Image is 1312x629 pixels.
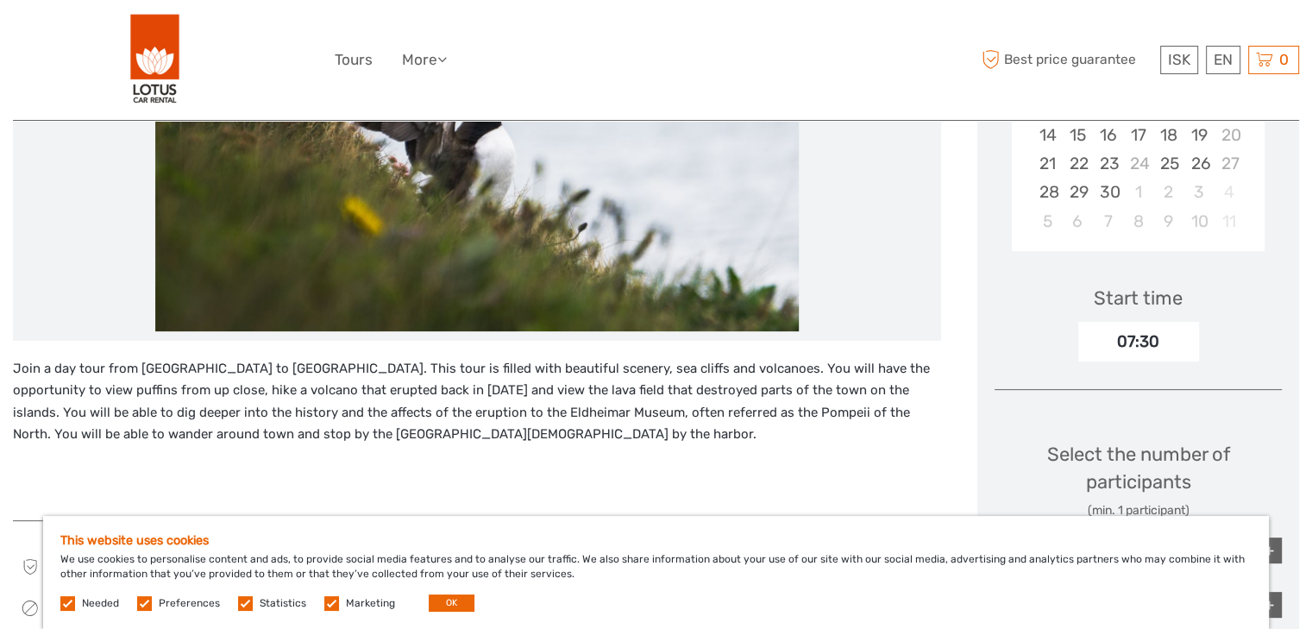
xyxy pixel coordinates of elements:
span: ISK [1168,51,1190,68]
div: Choose Sunday, July 5th, 2026 [1032,207,1062,236]
div: EN [1206,46,1240,74]
img: 443-e2bd2384-01f0-477a-b1bf-f993e7f52e7d_logo_big.png [130,13,180,107]
div: (min. 1 participant) [995,502,1282,519]
div: Choose Sunday, June 28th, 2026 [1032,178,1062,206]
label: Marketing [346,596,395,611]
div: Choose Monday, June 29th, 2026 [1063,178,1093,206]
div: 07:30 [1078,322,1199,362]
span: Best price guarantee [977,46,1156,74]
div: Start time [1094,285,1183,311]
div: Choose Thursday, July 9th, 2026 [1153,207,1183,236]
label: Statistics [260,596,306,611]
div: Choose Friday, July 3rd, 2026 [1183,178,1214,206]
div: Choose Friday, June 19th, 2026 [1183,121,1214,149]
div: Choose Tuesday, July 7th, 2026 [1093,207,1123,236]
div: + [1256,538,1282,563]
div: Not available Saturday, June 20th, 2026 [1215,121,1245,149]
div: Choose Monday, July 6th, 2026 [1063,207,1093,236]
label: Preferences [159,596,220,611]
div: We use cookies to personalise content and ads, to provide social media features and to analyse ou... [43,516,1269,629]
div: Choose Tuesday, June 23rd, 2026 [1093,149,1123,178]
div: Choose Tuesday, June 30th, 2026 [1093,178,1123,206]
a: More [402,47,447,72]
h5: This website uses cookies [60,533,1252,548]
div: Choose Thursday, June 25th, 2026 [1153,149,1183,178]
div: Choose Wednesday, June 17th, 2026 [1123,121,1153,149]
div: + [1256,592,1282,618]
div: Not available Saturday, June 27th, 2026 [1215,149,1245,178]
div: Choose Wednesday, July 1st, 2026 [1123,178,1153,206]
div: Choose Sunday, June 14th, 2026 [1032,121,1062,149]
div: Choose Tuesday, June 16th, 2026 [1093,121,1123,149]
span: 0 [1277,51,1291,68]
label: Needed [82,596,119,611]
div: month 2026-06 [1018,64,1259,236]
div: Choose Thursday, June 18th, 2026 [1153,121,1183,149]
div: Not available Saturday, July 4th, 2026 [1215,178,1245,206]
div: Not available Saturday, July 11th, 2026 [1215,207,1245,236]
div: Choose Monday, June 22nd, 2026 [1063,149,1093,178]
div: Not available Wednesday, June 24th, 2026 [1123,149,1153,178]
div: Choose Friday, June 26th, 2026 [1183,149,1214,178]
div: Select the number of participants [995,441,1282,519]
p: Join a day tour from [GEOGRAPHIC_DATA] to [GEOGRAPHIC_DATA]. This tour is filled with beautiful s... [13,358,941,446]
div: Choose Wednesday, July 8th, 2026 [1123,207,1153,236]
div: Choose Thursday, July 2nd, 2026 [1153,178,1183,206]
div: Choose Monday, June 15th, 2026 [1063,121,1093,149]
a: Tours [335,47,373,72]
button: OK [429,594,474,612]
div: Choose Friday, July 10th, 2026 [1183,207,1214,236]
div: Choose Sunday, June 21st, 2026 [1032,149,1062,178]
